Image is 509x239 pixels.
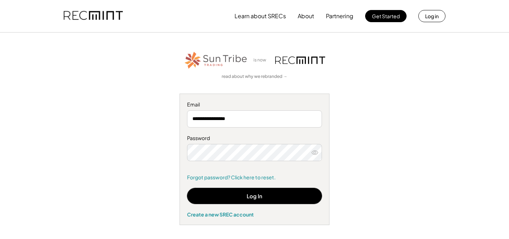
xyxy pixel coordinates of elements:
[64,4,123,28] img: recmint-logotype%403x.png
[187,211,322,218] div: Create a new SREC account
[326,9,353,23] button: Partnering
[222,74,287,80] a: read about why we rebranded →
[187,135,322,142] div: Password
[418,10,445,22] button: Log in
[275,56,325,64] img: recmint-logotype%403x.png
[184,50,248,70] img: STT_Horizontal_Logo%2B-%2BColor.png
[365,10,407,22] button: Get Started
[235,9,286,23] button: Learn about SRECs
[298,9,314,23] button: About
[187,101,322,108] div: Email
[252,57,272,63] div: is now
[187,188,322,204] button: Log In
[187,174,322,181] a: Forgot password? Click here to reset.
